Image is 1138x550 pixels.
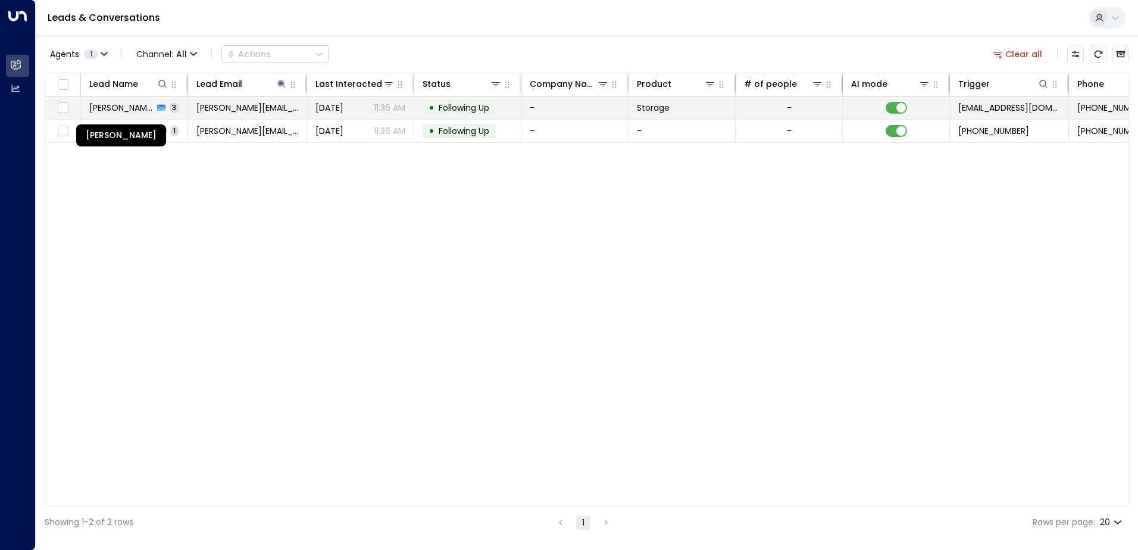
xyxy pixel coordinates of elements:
[429,121,434,141] div: •
[423,77,451,91] div: Status
[221,45,329,63] button: Actions
[958,102,1060,114] span: leads@space-station.co.uk
[89,77,168,91] div: Lead Name
[45,516,133,529] div: Showing 1-2 of 2 rows
[196,77,242,91] div: Lead Email
[1090,46,1106,62] span: Refresh
[374,125,405,137] p: 11:36 AM
[1033,516,1095,529] label: Rows per page:
[196,125,298,137] span: abdulrahman_ali@hotmail.co.uk
[851,77,887,91] div: AI mode
[315,77,382,91] div: Last Interacted
[315,102,343,114] span: Aug 08, 2025
[637,77,671,91] div: Product
[1112,46,1129,62] button: Archived Leads
[1100,514,1124,531] div: 20
[55,101,70,115] span: Toggle select row
[55,124,70,139] span: Toggle select row
[1067,46,1084,62] button: Customize
[744,77,823,91] div: # of people
[439,125,489,137] span: Following Up
[196,77,287,91] div: Lead Email
[45,46,112,62] button: Agents1
[744,77,797,91] div: # of people
[221,45,329,63] div: Button group with a nested menu
[530,77,609,91] div: Company Name
[315,77,395,91] div: Last Interacted
[988,46,1048,62] button: Clear all
[429,98,434,118] div: •
[629,120,736,142] td: -
[132,46,202,62] span: Channel:
[84,49,98,59] span: 1
[521,96,629,119] td: -
[851,77,930,91] div: AI mode
[176,49,187,59] span: All
[170,126,179,136] span: 1
[637,77,716,91] div: Product
[76,124,166,146] div: [PERSON_NAME]
[227,49,271,60] div: Actions
[553,515,614,530] nav: pagination navigation
[315,125,343,137] span: Aug 06, 2025
[423,77,502,91] div: Status
[169,102,179,112] span: 3
[958,77,1049,91] div: Trigger
[89,102,154,114] span: Abdulrahman Ali
[439,102,489,114] span: Following Up
[521,120,629,142] td: -
[48,11,160,24] a: Leads & Conversations
[787,125,792,137] div: -
[89,77,138,91] div: Lead Name
[374,102,405,114] p: 11:36 AM
[196,102,298,114] span: abdulrahman_ali@hotmail.co.uk
[55,77,70,92] span: Toggle select all
[958,125,1029,137] span: +447359283857
[132,46,202,62] button: Channel:All
[530,77,597,91] div: Company Name
[787,102,792,114] div: -
[958,77,990,91] div: Trigger
[50,50,79,58] span: Agents
[637,102,670,114] span: Storage
[576,515,590,530] button: page 1
[1077,77,1104,91] div: Phone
